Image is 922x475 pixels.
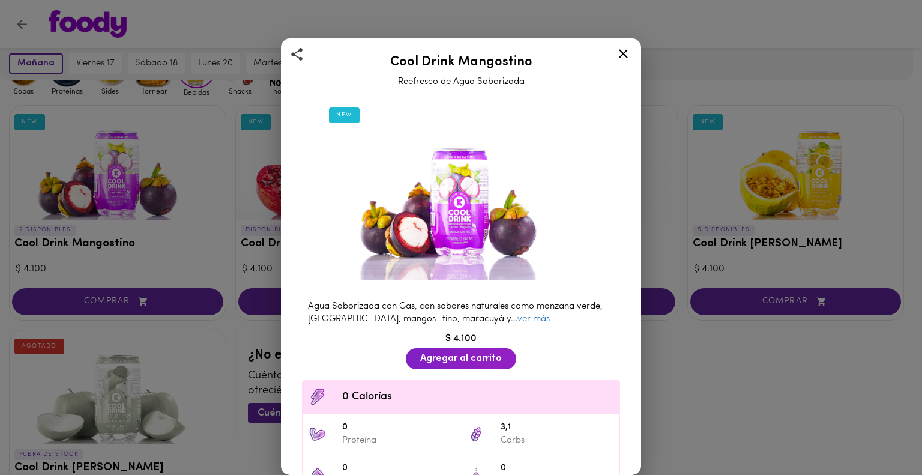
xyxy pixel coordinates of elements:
span: Agregar al carrito [420,353,502,365]
p: Proteína [342,434,455,447]
img: 0 Proteína [309,425,327,443]
a: ver más [517,315,550,324]
span: Reefresco de Agua Saborizada [398,77,525,86]
div: $ 4.100 [296,332,626,346]
h2: Cool Drink Mangostino [296,55,626,70]
div: NEW [329,107,360,123]
img: Contenido calórico [309,388,327,406]
img: 3,1 Carbs [467,425,485,443]
span: Agua Saborizada con Gas, con sabores naturales como manzana verde, [GEOGRAPHIC_DATA], mangos- tin... [308,302,603,324]
img: Cool Drink Mangostino [324,98,598,280]
span: 0 [342,421,455,435]
iframe: Messagebird Livechat Widget [852,405,910,463]
p: Carbs [501,434,613,447]
button: Agregar al carrito [406,348,516,369]
span: 3,1 [501,421,613,435]
span: 0 Calorías [342,389,613,405]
